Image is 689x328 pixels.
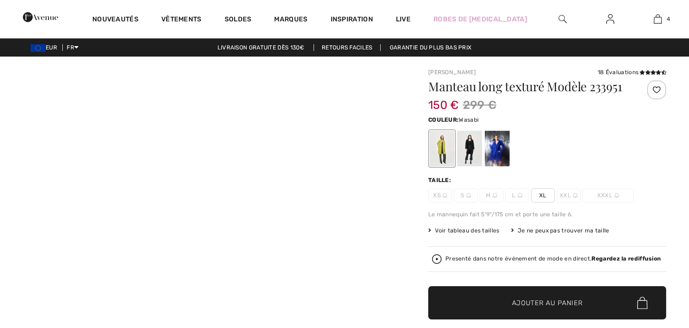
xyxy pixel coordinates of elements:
[382,44,480,51] a: Garantie du plus bas prix
[457,131,482,166] div: Noir
[598,68,666,77] div: 18 Évaluations
[428,226,500,235] span: Voir tableau des tailles
[161,15,202,25] a: Vêtements
[466,193,471,198] img: ring-m.svg
[225,15,252,25] a: Soldes
[428,188,452,203] span: XS
[599,13,622,25] a: Se connecter
[634,13,681,25] a: 4
[396,14,411,24] a: Live
[667,15,670,23] span: 4
[428,89,459,112] span: 150 €
[591,255,661,262] strong: Regardez la rediffusion
[559,13,567,25] img: recherche
[432,254,442,264] img: Regardez la rediffusion
[428,176,453,184] div: Taille:
[606,13,614,25] img: Mes infos
[428,286,666,319] button: Ajouter au panier
[433,14,527,24] a: Robes de [MEDICAL_DATA]
[30,44,46,52] img: Euro
[480,188,503,203] span: M
[454,188,478,203] span: S
[614,193,619,198] img: ring-m.svg
[443,193,447,198] img: ring-m.svg
[637,297,648,309] img: Bag.svg
[485,131,510,166] div: Saphir Royal 163
[210,44,312,51] a: Livraison gratuite dès 130€
[314,44,381,51] a: Retours faciles
[505,188,529,203] span: L
[531,188,555,203] span: XL
[274,15,307,25] a: Marques
[92,15,138,25] a: Nouveautés
[428,80,627,93] h1: Manteau long texturé Modèle 233951
[463,96,497,114] span: 299 €
[573,193,578,198] img: ring-m.svg
[428,69,476,76] a: [PERSON_NAME]
[67,44,79,51] span: FR
[492,193,497,198] img: ring-m.svg
[30,44,61,51] span: EUR
[445,256,661,262] div: Presenté dans notre événement de mode en direct.
[511,226,610,235] div: Je ne peux pas trouver ma taille
[654,13,662,25] img: Mon panier
[459,116,479,123] span: Wasabi
[331,15,373,25] span: Inspiration
[428,210,666,219] div: Le mannequin fait 5'9"/175 cm et porte une taille 6.
[430,131,454,166] div: Wasabi
[512,298,583,308] span: Ajouter au panier
[518,193,522,198] img: ring-m.svg
[23,8,58,27] img: 1ère Avenue
[557,188,581,203] span: XXL
[428,116,459,123] span: Couleur:
[582,188,634,203] span: XXXL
